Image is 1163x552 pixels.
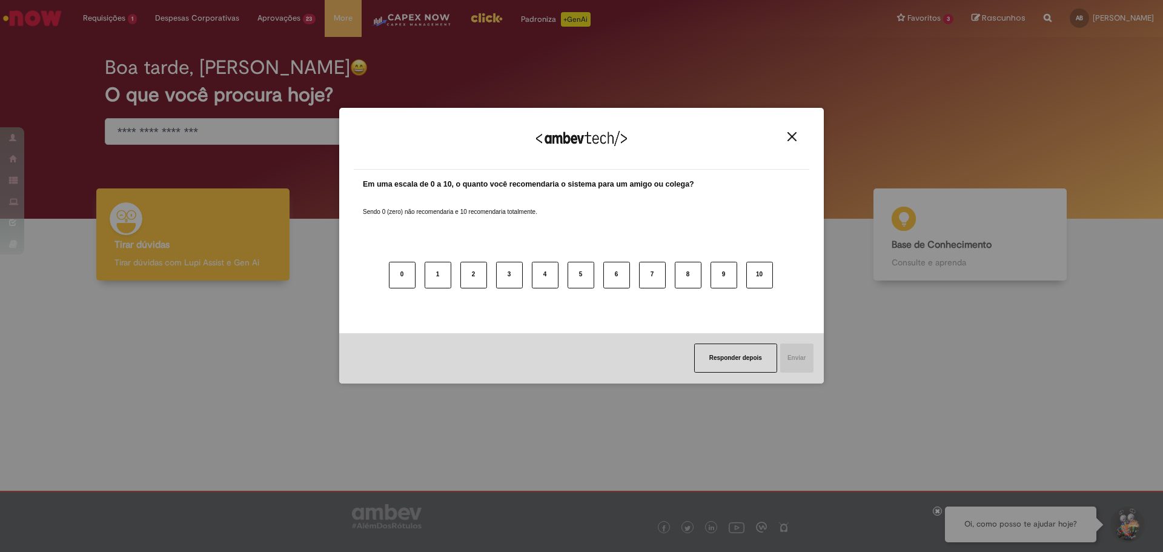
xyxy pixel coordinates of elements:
label: Em uma escala de 0 a 10, o quanto você recomendaria o sistema para um amigo ou colega? [363,179,694,190]
button: 4 [532,262,558,288]
button: 0 [389,262,416,288]
button: 3 [496,262,523,288]
button: Responder depois [694,344,777,373]
label: Sendo 0 (zero) não recomendaria e 10 recomendaria totalmente. [363,193,537,216]
button: Close [784,131,800,142]
button: 9 [711,262,737,288]
button: 5 [568,262,594,288]
button: 7 [639,262,666,288]
button: 2 [460,262,487,288]
button: 8 [675,262,701,288]
button: 10 [746,262,773,288]
button: 6 [603,262,630,288]
img: Logo Ambevtech [536,131,627,146]
button: 1 [425,262,451,288]
img: Close [787,132,797,141]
